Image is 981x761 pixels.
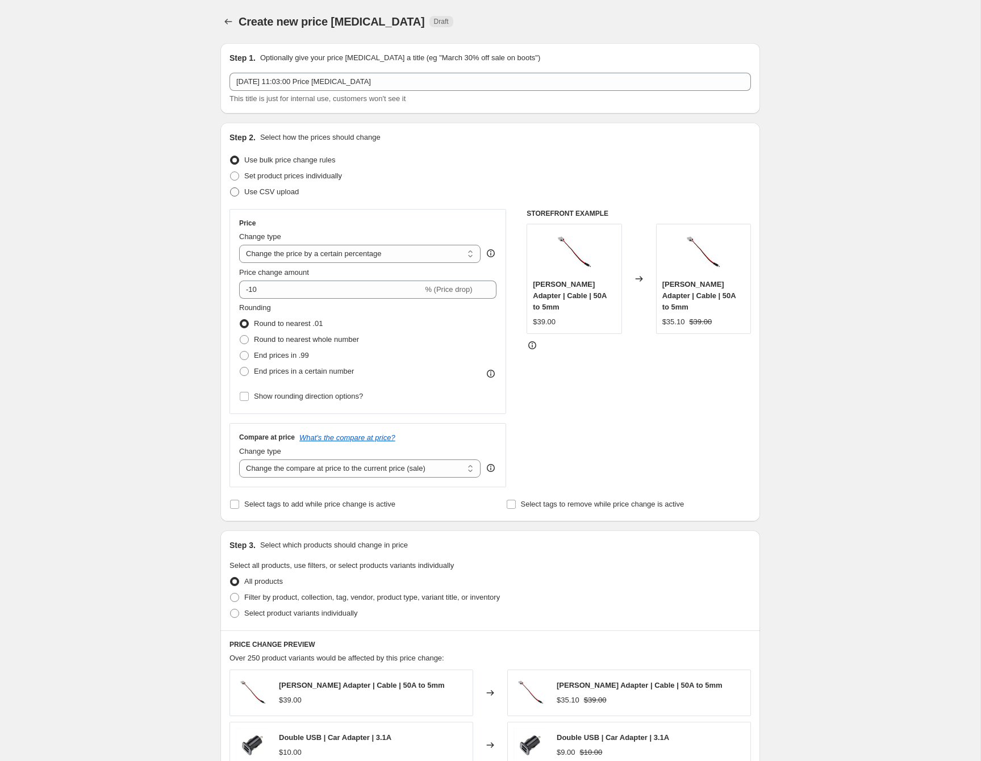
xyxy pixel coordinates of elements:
[260,132,381,143] p: Select how the prices should change
[681,230,726,275] img: Solar-50A-5mm_80x.jpg
[260,52,540,64] p: Optionally give your price [MEDICAL_DATA] a title (eg "March 30% off sale on boots")
[580,747,603,758] strike: $10.00
[239,447,281,455] span: Change type
[244,500,395,508] span: Select tags to add while price change is active
[229,561,454,570] span: Select all products, use filters, or select products variants individually
[552,230,597,275] img: Solar-50A-5mm_80x.jpg
[229,52,256,64] h2: Step 1.
[279,695,302,706] div: $39.00
[220,14,236,30] button: Price change jobs
[299,433,395,442] button: What's the compare at price?
[557,695,579,706] div: $35.10
[236,676,270,710] img: Solar-50A-5mm_80x.jpg
[229,540,256,551] h2: Step 3.
[557,733,669,742] span: Double USB | Car Adapter | 3.1A
[254,392,363,400] span: Show rounding direction options?
[239,281,423,299] input: -15
[244,609,357,617] span: Select product variants individually
[239,15,425,28] span: Create new price [MEDICAL_DATA]
[514,676,548,710] img: Solar-50A-5mm_80x.jpg
[279,733,391,742] span: Double USB | Car Adapter | 3.1A
[239,219,256,228] h3: Price
[485,462,496,474] div: help
[557,747,575,758] div: $9.00
[244,593,500,601] span: Filter by product, collection, tag, vendor, product type, variant title, or inventory
[229,94,406,103] span: This title is just for internal use, customers won't see it
[689,316,712,328] strike: $39.00
[279,681,445,689] span: [PERSON_NAME] Adapter | Cable | 50A to 5mm
[229,640,751,649] h6: PRICE CHANGE PREVIEW
[254,367,354,375] span: End prices in a certain number
[254,351,309,359] span: End prices in .99
[533,280,607,311] span: [PERSON_NAME] Adapter | Cable | 50A to 5mm
[521,500,684,508] span: Select tags to remove while price change is active
[279,747,302,758] div: $10.00
[244,187,299,196] span: Use CSV upload
[254,335,359,344] span: Round to nearest whole number
[260,540,408,551] p: Select which products should change in price
[254,319,323,328] span: Round to nearest .01
[229,654,444,662] span: Over 250 product variants would be affected by this price change:
[662,280,736,311] span: [PERSON_NAME] Adapter | Cable | 50A to 5mm
[239,303,271,312] span: Rounding
[229,132,256,143] h2: Step 2.
[239,433,295,442] h3: Compare at price
[244,172,342,180] span: Set product prices individually
[557,681,723,689] span: [PERSON_NAME] Adapter | Cable | 50A to 5mm
[244,156,335,164] span: Use bulk price change rules
[239,232,281,241] span: Change type
[239,268,309,277] span: Price change amount
[229,73,751,91] input: 30% off holiday sale
[434,17,449,26] span: Draft
[527,209,751,218] h6: STOREFRONT EXAMPLE
[244,577,283,586] span: All products
[485,248,496,259] div: help
[533,316,556,328] div: $39.00
[425,285,472,294] span: % (Price drop)
[662,316,685,328] div: $35.10
[584,695,607,706] strike: $39.00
